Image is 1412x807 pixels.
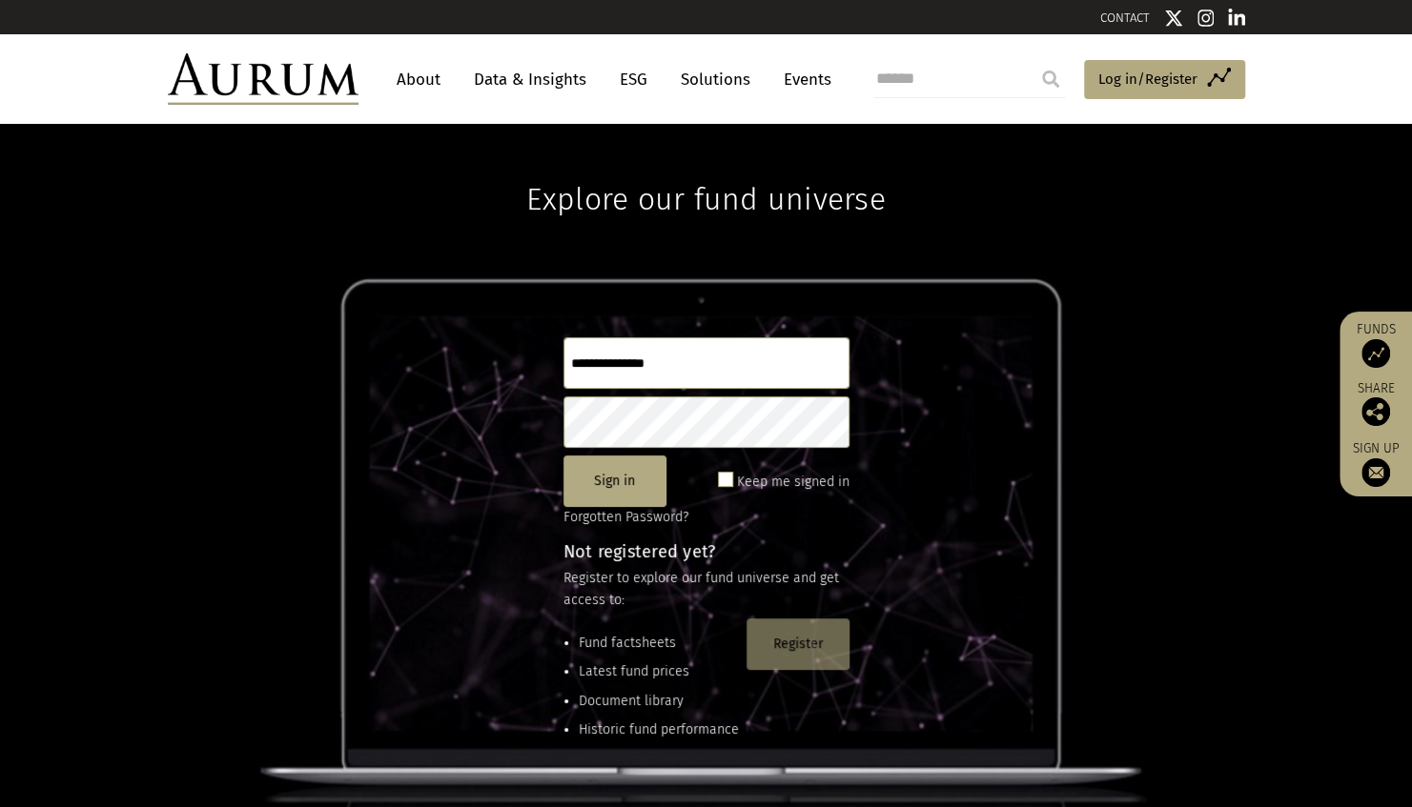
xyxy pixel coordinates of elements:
[563,543,849,560] h4: Not registered yet?
[168,53,358,105] img: Aurum
[671,62,760,97] a: Solutions
[579,633,739,654] li: Fund factsheets
[1349,321,1402,368] a: Funds
[610,62,657,97] a: ESG
[1098,68,1197,91] span: Log in/Register
[1349,440,1402,487] a: Sign up
[1361,458,1390,487] img: Sign up to our newsletter
[563,509,688,525] a: Forgotten Password?
[387,62,450,97] a: About
[579,691,739,712] li: Document library
[1361,397,1390,426] img: Share this post
[526,124,885,217] h1: Explore our fund universe
[1084,60,1245,100] a: Log in/Register
[1100,10,1150,25] a: CONTACT
[1164,9,1183,28] img: Twitter icon
[774,62,831,97] a: Events
[563,455,666,507] button: Sign in
[579,661,739,682] li: Latest fund prices
[563,568,849,611] p: Register to explore our fund universe and get access to:
[579,719,739,740] li: Historic fund performance
[464,62,596,97] a: Data & Insights
[737,471,849,494] label: Keep me signed in
[1349,382,1402,426] div: Share
[1197,9,1215,28] img: Instagram icon
[1032,60,1070,98] input: Submit
[1228,9,1245,28] img: Linkedin icon
[1361,339,1390,368] img: Access Funds
[747,618,849,670] button: Register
